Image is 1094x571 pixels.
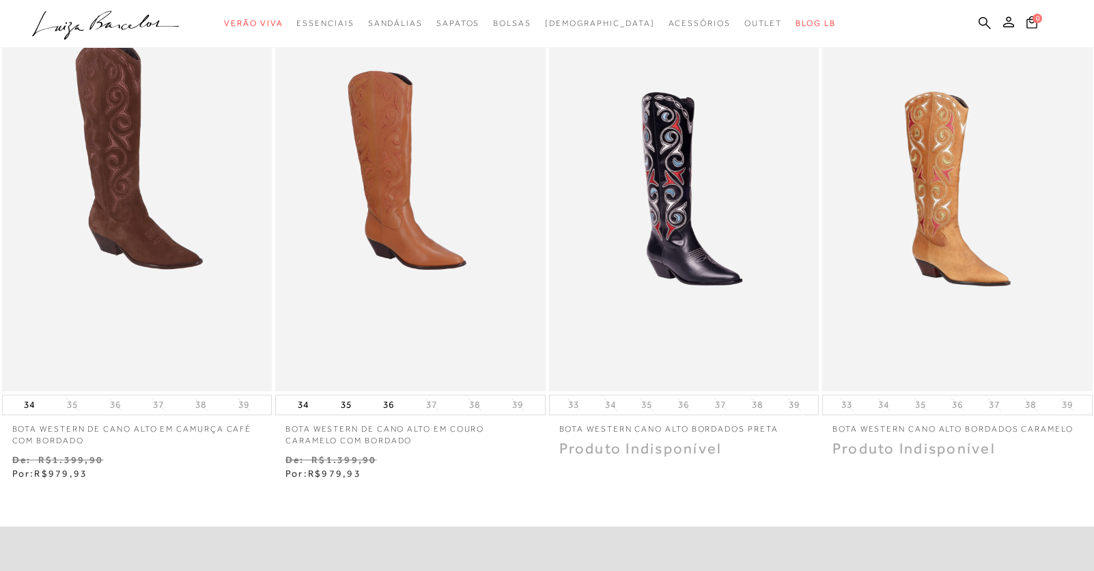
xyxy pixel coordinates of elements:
[379,395,398,415] button: 36
[748,398,767,411] button: 38
[508,398,527,411] button: 39
[285,468,361,479] span: Por:
[224,18,283,28] span: Verão Viva
[674,398,693,411] button: 36
[224,11,283,36] a: categoryNavScreenReaderText
[744,11,783,36] a: categoryNavScreenReaderText
[368,18,423,28] span: Sandálias
[296,11,354,36] a: categoryNavScreenReaderText
[832,440,996,457] span: Produto Indisponível
[296,18,354,28] span: Essenciais
[1033,14,1042,23] span: 0
[294,395,313,415] button: 34
[63,398,82,411] button: 35
[149,398,168,411] button: 37
[948,398,967,411] button: 36
[711,398,730,411] button: 37
[1022,15,1041,33] button: 0
[911,398,930,411] button: 35
[744,18,783,28] span: Outlet
[191,398,210,411] button: 38
[1021,398,1040,411] button: 38
[436,11,479,36] a: categoryNavScreenReaderText
[34,468,87,479] span: R$979,93
[2,415,272,447] a: BOTA WESTERN DE CANO ALTO EM CAMURÇA CAFÉ COM BORDADO
[368,11,423,36] a: categoryNavScreenReaderText
[234,398,253,411] button: 39
[785,398,804,411] button: 39
[337,395,356,415] button: 35
[493,18,531,28] span: Bolsas
[422,398,441,411] button: 37
[796,18,835,28] span: BLOG LB
[20,395,39,415] button: 34
[12,454,31,465] small: De:
[38,454,103,465] small: R$1.399,90
[545,18,655,28] span: [DEMOGRAPHIC_DATA]
[985,398,1004,411] button: 37
[275,415,546,447] a: BOTA WESTERN DE CANO ALTO EM COURO CARAMELO COM BORDADO
[874,398,893,411] button: 34
[837,398,856,411] button: 33
[436,18,479,28] span: Sapatos
[308,468,361,479] span: R$979,93
[311,454,376,465] small: R$1.399,90
[637,398,656,411] button: 35
[669,11,731,36] a: categoryNavScreenReaderText
[465,398,484,411] button: 38
[822,415,1093,435] a: BOTA WESTERN CANO ALTO BORDADOS CARAMELO
[106,398,125,411] button: 36
[1058,398,1077,411] button: 39
[669,18,731,28] span: Acessórios
[285,454,305,465] small: De:
[796,11,835,36] a: BLOG LB
[12,468,88,479] span: Por:
[564,398,583,411] button: 33
[601,398,620,411] button: 34
[549,415,819,435] a: BOTA WESTERN CANO ALTO BORDADOS PRETA
[545,11,655,36] a: noSubCategoriesText
[559,440,723,457] span: Produto Indisponível
[493,11,531,36] a: categoryNavScreenReaderText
